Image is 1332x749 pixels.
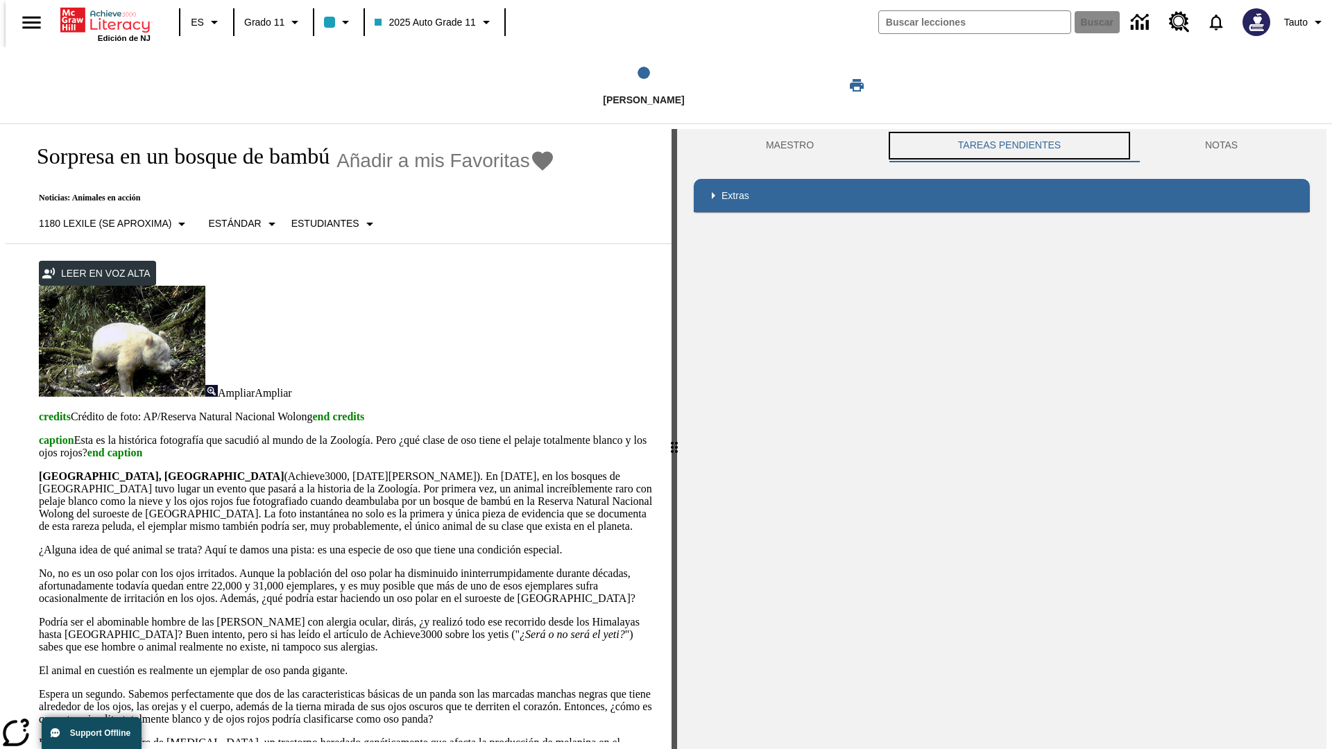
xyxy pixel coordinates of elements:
h1: Sorpresa en un bosque de bambú [22,144,330,169]
span: Ampliar [255,387,291,399]
span: ES [191,15,204,30]
button: Lee step 1 of 1 [464,47,823,123]
div: reading [6,129,672,742]
span: caption [39,434,74,446]
a: Notificaciones [1198,4,1234,40]
button: Escoja un nuevo avatar [1234,4,1279,40]
span: Ampliar [218,387,255,399]
button: El color de la clase es azul claro. Cambiar el color de la clase. [318,10,359,35]
div: Instructional Panel Tabs [694,129,1310,162]
p: Estándar [208,216,261,231]
div: Pulsa la tecla de intro o la barra espaciadora y luego presiona las flechas de derecha e izquierd... [672,129,677,749]
div: activity [677,129,1326,749]
img: Ampliar [205,385,218,397]
button: TAREAS PENDIENTES [886,129,1133,162]
button: Seleccione Lexile, 1180 Lexile (Se aproxima) [33,212,196,236]
p: Podría ser el abominable hombre de las [PERSON_NAME] con alergia ocular, dirás, ¿y realizó todo e... [39,616,655,653]
div: Extras [694,179,1310,212]
p: (Achieve3000, [DATE][PERSON_NAME]). En [DATE], en los bosques de [GEOGRAPHIC_DATA] tuvo lugar un ... [39,470,655,533]
p: Crédito de foto: AP/Reserva Natural Nacional Wolong [39,411,655,423]
button: Abrir el menú lateral [11,2,52,43]
p: Espera un segundo. Sabemos perfectamente que dos de las caracteristicas básicas de un panda son l... [39,688,655,725]
button: Clase: 2025 Auto Grade 11, Selecciona una clase [369,10,499,35]
p: Estudiantes [291,216,359,231]
span: Grado 11 [244,15,284,30]
button: Grado: Grado 11, Elige un grado [239,10,309,35]
p: El animal en cuestión es realmente un ejemplar de oso panda gigante. [39,664,655,677]
img: los pandas albinos en China a veces son confundidos con osos polares [39,286,205,397]
span: credits [39,411,71,422]
span: Support Offline [70,728,130,738]
strong: [GEOGRAPHIC_DATA], [GEOGRAPHIC_DATA] [39,470,284,482]
p: Esta es la histórica fotografía que sacudió al mundo de la Zoología. Pero ¿qué clase de oso tiene... [39,434,655,459]
span: Tauto [1284,15,1308,30]
span: end credits [312,411,364,422]
div: Portada [60,5,151,42]
span: [PERSON_NAME] [603,94,684,105]
button: Support Offline [42,717,142,749]
p: Extras [721,189,749,203]
button: Tipo de apoyo, Estándar [203,212,285,236]
em: ¿Será o no será el yeti? [520,628,625,640]
span: Añadir a mis Favoritas [336,150,530,172]
button: Maestro [694,129,886,162]
button: Imprimir [835,73,879,98]
img: Avatar [1243,8,1270,36]
button: Añadir a mis Favoritas - Sorpresa en un bosque de bambú [336,148,555,173]
p: 1180 Lexile (Se aproxima) [39,216,171,231]
button: Seleccionar estudiante [286,212,384,236]
span: 2025 Auto Grade 11 [375,15,475,30]
button: Perfil/Configuración [1279,10,1332,35]
button: Lenguaje: ES, Selecciona un idioma [185,10,229,35]
button: NOTAS [1133,129,1310,162]
p: ¿Alguna idea de qué animal se trata? Aquí te damos una pista: es una especie de oso que tiene una... [39,544,655,556]
p: No, no es un oso polar con los ojos irritados. Aunque la población del oso polar ha disminuido in... [39,567,655,605]
a: Centro de información [1122,3,1161,42]
input: Buscar campo [879,11,1070,33]
span: Edición de NJ [98,34,151,42]
a: Centro de recursos, Se abrirá en una pestaña nueva. [1161,3,1198,41]
button: Leer en voz alta [39,261,156,286]
p: Noticias: Animales en acción [22,193,555,203]
span: end caption [87,447,143,458]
